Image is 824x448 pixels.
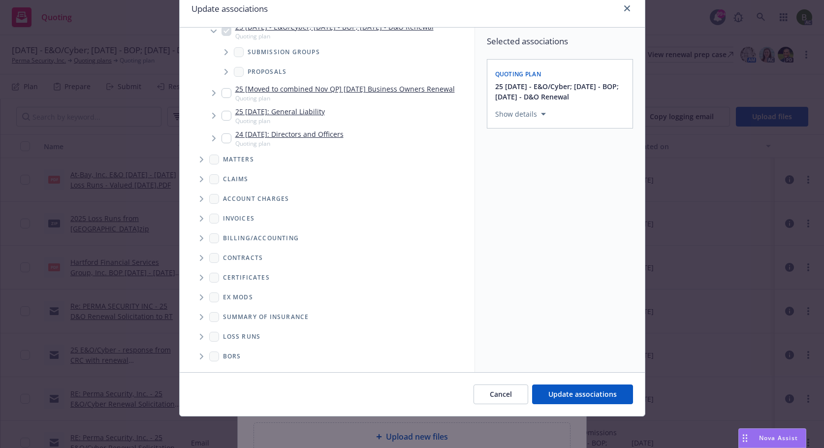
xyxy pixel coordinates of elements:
[223,176,249,182] span: Claims
[235,84,455,94] a: 25 [Moved to combined Nov QP] [DATE] Business Owners Renewal
[235,129,344,139] a: 24 [DATE]: Directors and Officers
[223,235,299,241] span: Billing/Accounting
[223,314,309,320] span: Summary of insurance
[248,49,320,55] span: Submission groups
[223,255,263,261] span: Contracts
[490,389,512,399] span: Cancel
[491,108,550,120] button: Show details
[759,434,798,442] span: Nova Assist
[223,157,254,162] span: Matters
[223,353,241,359] span: BORs
[191,2,268,15] h1: Update associations
[223,294,253,300] span: Ex Mods
[495,70,541,78] span: Quoting plan
[621,2,633,14] a: close
[739,429,751,448] div: Drag to move
[235,139,344,148] span: Quoting plan
[235,117,325,125] span: Quoting plan
[495,81,627,102] button: 25 [DATE] - E&O/Cyber; [DATE] - BOP; [DATE] - D&O Renewal
[223,216,255,222] span: Invoices
[738,428,806,448] button: Nova Assist
[235,106,325,117] a: 25 [DATE]: General Liability
[548,389,617,399] span: Update associations
[223,334,261,340] span: Loss Runs
[223,196,289,202] span: Account charges
[180,228,475,366] div: Folder Tree Example
[248,69,287,75] span: Proposals
[235,94,455,102] span: Quoting plan
[474,384,528,404] button: Cancel
[487,35,633,47] span: Selected associations
[532,384,633,404] button: Update associations
[223,275,270,281] span: Certificates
